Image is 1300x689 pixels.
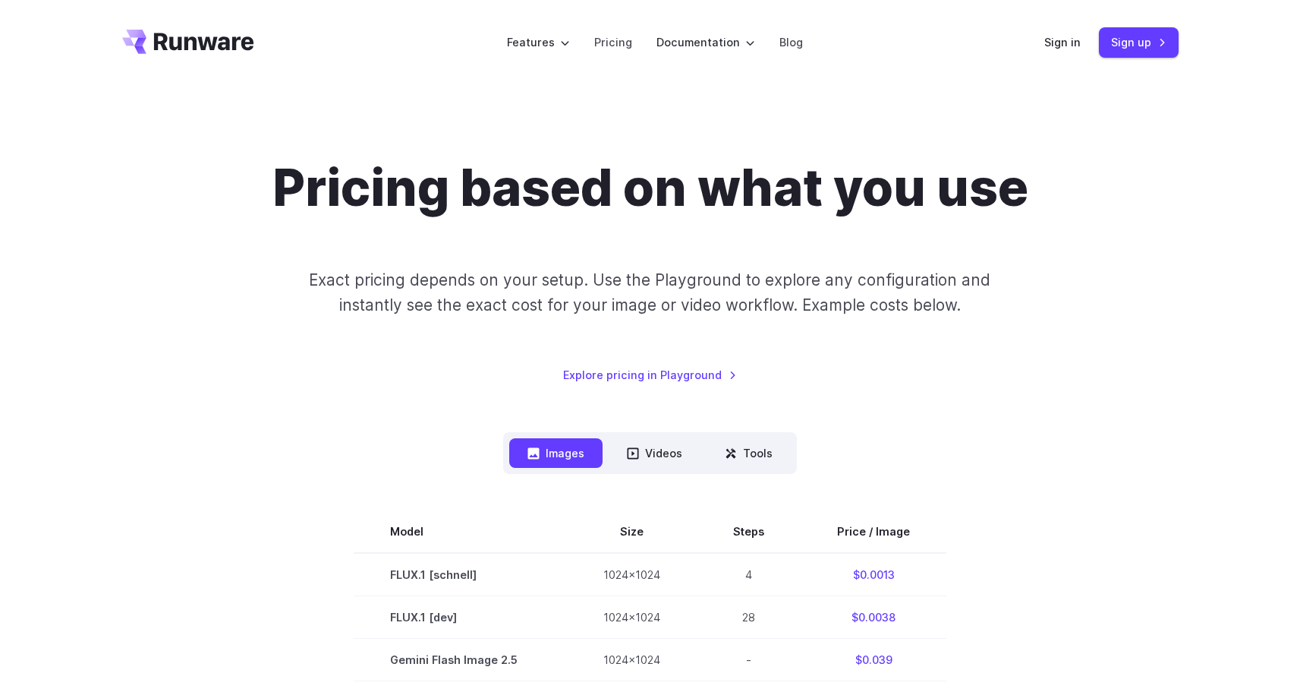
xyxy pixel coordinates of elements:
td: 1024x1024 [567,639,697,681]
button: Videos [609,438,700,468]
a: Sign up [1099,27,1179,57]
a: Sign in [1044,33,1081,51]
span: Gemini Flash Image 2.5 [390,651,530,668]
h1: Pricing based on what you use [272,158,1028,219]
button: Images [509,438,603,468]
label: Features [507,33,570,51]
label: Documentation [656,33,755,51]
th: Size [567,510,697,553]
a: Pricing [594,33,632,51]
p: Exact pricing depends on your setup. Use the Playground to explore any configuration and instantl... [280,267,1019,318]
td: 28 [697,596,801,639]
a: Go to / [122,30,254,54]
td: FLUX.1 [schnell] [354,553,567,596]
td: 4 [697,553,801,596]
td: - [697,639,801,681]
td: $0.039 [801,639,946,681]
button: Tools [707,438,791,468]
a: Blog [779,33,803,51]
td: 1024x1024 [567,596,697,639]
th: Model [354,510,567,553]
th: Price / Image [801,510,946,553]
td: $0.0038 [801,596,946,639]
td: 1024x1024 [567,553,697,596]
th: Steps [697,510,801,553]
td: $0.0013 [801,553,946,596]
a: Explore pricing in Playground [563,366,737,384]
td: FLUX.1 [dev] [354,596,567,639]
